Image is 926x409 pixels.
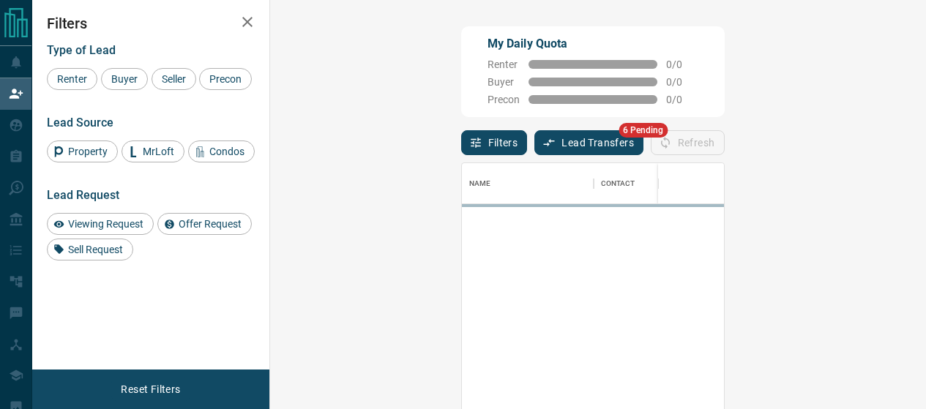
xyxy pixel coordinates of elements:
[461,130,528,155] button: Filters
[666,76,698,88] span: 0 / 0
[534,130,643,155] button: Lead Transfers
[152,68,196,90] div: Seller
[666,94,698,105] span: 0 / 0
[666,59,698,70] span: 0 / 0
[619,123,668,138] span: 6 Pending
[469,163,491,204] div: Name
[601,163,635,204] div: Contact
[462,163,594,204] div: Name
[47,140,118,162] div: Property
[199,68,252,90] div: Precon
[47,15,255,32] h2: Filters
[47,43,116,57] span: Type of Lead
[47,188,119,202] span: Lead Request
[47,239,133,260] div: Sell Request
[157,73,191,85] span: Seller
[63,244,128,255] span: Sell Request
[122,140,184,162] div: MrLoft
[204,146,250,157] span: Condos
[488,59,520,70] span: Renter
[106,73,143,85] span: Buyer
[52,73,92,85] span: Renter
[47,213,154,235] div: Viewing Request
[63,218,149,230] span: Viewing Request
[173,218,247,230] span: Offer Request
[488,76,520,88] span: Buyer
[47,116,113,130] span: Lead Source
[594,163,711,204] div: Contact
[157,213,252,235] div: Offer Request
[488,35,698,53] p: My Daily Quota
[204,73,247,85] span: Precon
[63,146,113,157] span: Property
[47,68,97,90] div: Renter
[101,68,148,90] div: Buyer
[188,140,255,162] div: Condos
[138,146,179,157] span: MrLoft
[488,94,520,105] span: Precon
[111,377,190,402] button: Reset Filters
